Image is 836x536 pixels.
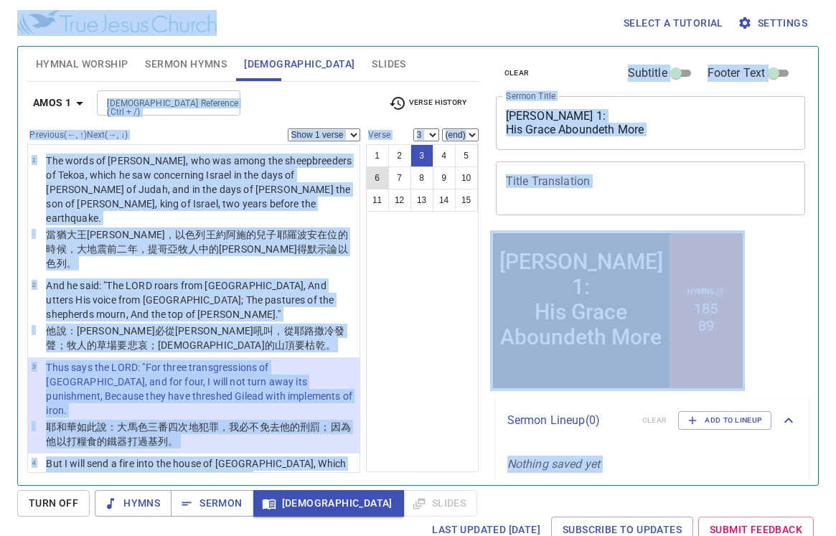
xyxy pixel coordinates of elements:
button: Amos 1 [27,90,94,116]
wh7218: 要枯乾 [295,339,336,351]
p: 當 [46,227,355,271]
wh7462: 的草場 [87,339,336,351]
p: The words of [PERSON_NAME], who was among the sheepbreeders of Tekoa, which he saw concerning Isr... [46,154,355,225]
label: Previous (←, ↑) Next (→, ↓) [29,131,128,139]
textarea: [PERSON_NAME] 1: His Grace Aboundeth More [506,109,796,136]
wh3001: 。 [326,339,336,351]
wh3478: 。 [67,258,77,269]
wh7494: 前 [46,243,347,269]
wh4428: [PERSON_NAME] [46,229,347,269]
span: Sermon Hymns [145,55,227,73]
span: [DEMOGRAPHIC_DATA] [265,494,393,512]
p: Thus says the LORD: "For three transgressions of [GEOGRAPHIC_DATA], and for four, I will not turn... [46,360,355,418]
span: [DEMOGRAPHIC_DATA] [244,55,354,73]
span: Slides [372,55,405,73]
span: clear [504,67,530,80]
input: Type Bible Reference [101,95,212,111]
span: 2 [32,281,35,288]
wh3068: 如此說 [46,421,351,447]
span: 3 [32,362,35,370]
span: Settings [741,14,807,32]
p: 耶和華 [46,420,355,448]
span: Add to Lineup [687,414,762,427]
button: Verse History [380,93,475,114]
button: 2 [388,144,411,167]
button: 10 [455,166,478,189]
button: Turn Off [17,490,90,517]
wh3117: 猶大 [46,229,347,269]
wh1568: 。 [168,436,178,447]
button: 5 [455,144,478,167]
wh3478: 王 [46,229,347,269]
wh3117: ，大地震 [46,243,347,269]
p: Sermon Lineup ( 0 ) [507,412,631,429]
span: Select a tutorial [624,14,723,32]
button: 15 [455,189,478,212]
wh1758: 基列 [148,436,178,447]
i: Nothing saved yet [507,457,601,471]
wh56: ；[DEMOGRAPHIC_DATA] [148,339,336,351]
button: 13 [410,189,433,212]
button: [DEMOGRAPHIC_DATA] [253,490,404,517]
button: Sermon [171,490,253,517]
span: Footer Text [708,65,766,82]
wh5818: ，以色列 [46,229,347,269]
wh3101: 的兒子 [46,229,347,269]
span: Turn Off [29,494,78,512]
button: 4 [433,144,456,167]
button: Add to Lineup [678,411,771,430]
button: 3 [410,144,433,167]
p: But I will send a fire into the house of [GEOGRAPHIC_DATA], Which shall devour the palaces of [PE... [46,456,355,485]
wh1121: 耶羅波安 [46,229,347,269]
wh6963: ；牧人 [57,339,336,351]
span: Subtitle [628,65,667,82]
span: Hymnal Worship [36,55,128,73]
button: Hymns [95,490,172,517]
label: Verse [366,131,390,139]
button: Settings [735,10,813,37]
span: Hymns [106,494,160,512]
wh4999: 要悲哀 [117,339,335,351]
button: 9 [433,166,456,189]
wh3760: 的山頂 [265,339,336,351]
button: 11 [366,189,389,212]
wh8141: ，提哥亞 [46,243,347,269]
span: Sermon [182,494,242,512]
wh559: ：大馬色 [46,421,351,447]
wh3379: 在位的時候 [46,229,347,269]
b: Amos 1 [33,94,71,112]
wh8620: 牧人 [46,243,347,269]
button: 14 [433,189,456,212]
wh1834: 三番 [46,421,351,447]
p: And he said: "The LORD roars from [GEOGRAPHIC_DATA], And utters His voice from [GEOGRAPHIC_DATA];... [46,278,355,321]
wh5414: 聲 [46,339,335,351]
button: 8 [410,166,433,189]
p: 他說 [46,324,355,352]
span: 1 [32,156,35,164]
img: True Jesus Church [17,10,217,36]
button: 1 [366,144,389,167]
span: 4 [32,459,35,466]
wh1270: 器 [117,436,178,447]
div: Sermon Lineup(0)clearAdd to Lineup [496,397,809,444]
iframe: from-child [490,230,746,391]
wh3068: 必從[PERSON_NAME] [46,325,344,351]
button: 12 [388,189,411,212]
wh702: 地犯罪 [46,421,351,447]
wh7969: 四次 [46,421,351,447]
button: Select a tutorial [618,10,729,37]
wh559: ：[PERSON_NAME] [46,325,344,351]
wh6440: 二年 [46,243,347,269]
button: 7 [388,166,411,189]
wh2742: 打過 [128,436,179,447]
button: clear [496,65,538,82]
span: Verse History [389,95,466,112]
wh4428: 約阿施 [46,229,347,269]
button: 6 [366,166,389,189]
